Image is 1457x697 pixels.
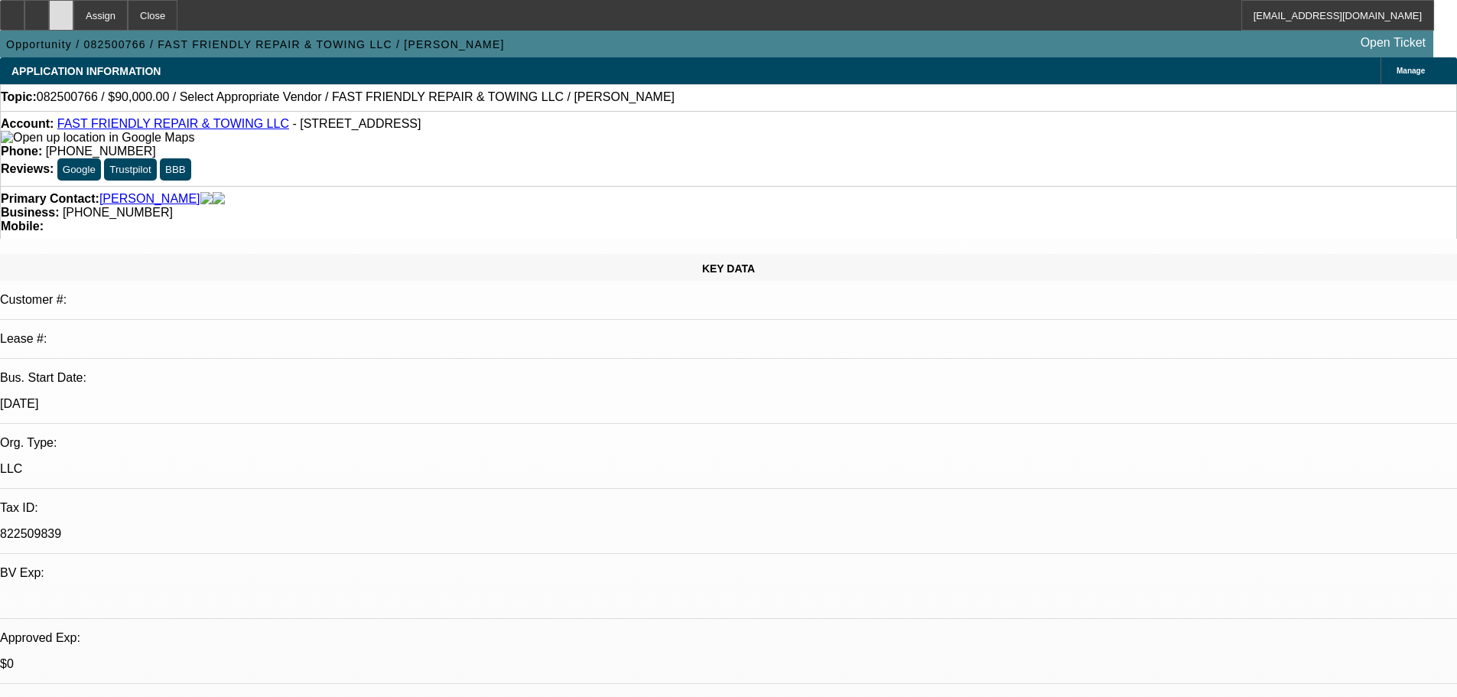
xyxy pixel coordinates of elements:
button: BBB [160,158,191,181]
a: FAST FRIENDLY REPAIR & TOWING LLC [57,117,289,130]
span: Manage [1397,67,1425,75]
span: Opportunity / 082500766 / FAST FRIENDLY REPAIR & TOWING LLC / [PERSON_NAME] [6,38,505,50]
img: Open up location in Google Maps [1,131,194,145]
button: Trustpilot [104,158,156,181]
strong: Reviews: [1,162,54,175]
strong: Topic: [1,90,37,104]
img: facebook-icon.png [200,192,213,206]
strong: Mobile: [1,220,44,233]
a: Open Ticket [1355,30,1432,56]
span: KEY DATA [702,262,755,275]
img: linkedin-icon.png [213,192,225,206]
strong: Account: [1,117,54,130]
span: 082500766 / $90,000.00 / Select Appropriate Vendor / FAST FRIENDLY REPAIR & TOWING LLC / [PERSON_... [37,90,675,104]
strong: Business: [1,206,59,219]
span: APPLICATION INFORMATION [11,65,161,77]
strong: Primary Contact: [1,192,99,206]
strong: Phone: [1,145,42,158]
a: [PERSON_NAME] [99,192,200,206]
span: - [STREET_ADDRESS] [292,117,421,130]
span: [PHONE_NUMBER] [46,145,156,158]
span: [PHONE_NUMBER] [63,206,173,219]
button: Google [57,158,101,181]
a: View Google Maps [1,131,194,144]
